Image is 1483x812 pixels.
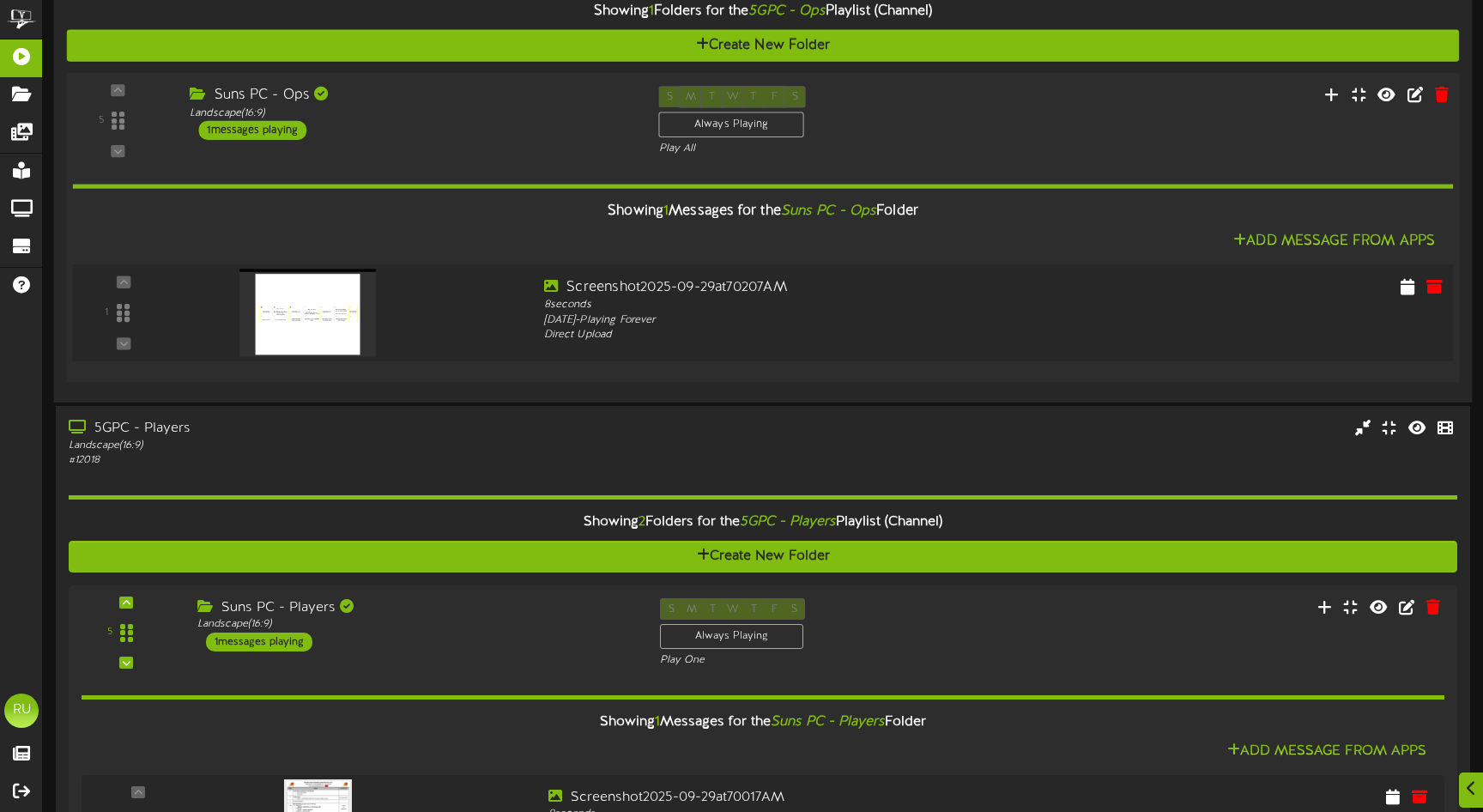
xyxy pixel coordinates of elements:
[660,653,982,668] div: Play One
[663,203,669,219] span: 1
[67,30,1460,62] button: Create New Folder
[69,419,633,439] div: 5GPC - Players
[69,453,633,468] div: # 12018
[69,439,633,453] div: Landscape ( 16:9 )
[59,193,1466,230] div: Showing Messages for the Folder
[655,714,660,730] span: 1
[4,694,39,728] div: RU
[190,86,633,106] div: Suns PC - Ops
[659,112,804,137] div: Always Playing
[69,704,1457,741] div: Showing Messages for the Folder
[197,598,634,618] div: Suns PC - Players
[660,624,803,649] div: Always Playing
[206,633,312,651] div: 1 messages playing
[190,106,633,120] div: Landscape ( 16:9 )
[544,328,1099,343] div: Direct Upload
[1222,741,1432,762] button: Add Message From Apps
[639,514,645,530] span: 2
[781,203,876,219] i: Suns PC - Ops
[198,120,306,139] div: 1 messages playing
[239,269,375,356] img: 6727096f-753f-49b3-a4bb-8d22a3dc3265.png
[544,312,1099,328] div: [DATE] - Playing Forever
[771,714,885,730] i: Suns PC - Players
[197,617,634,632] div: Landscape ( 16:9 )
[748,3,825,19] i: 5GPC - Ops
[659,142,984,156] div: Play All
[548,788,1091,808] div: Screenshot2025-09-29at70017AM
[740,514,836,530] i: 5GPC - Players
[544,298,1099,313] div: 8 seconds
[649,3,654,19] span: 1
[56,504,1470,541] div: Showing Folders for the Playlist (Channel)
[69,541,1457,573] button: Create New Folder
[1228,230,1440,251] button: Add Message From Apps
[544,277,1099,297] div: Screenshot2025-09-29at70207AM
